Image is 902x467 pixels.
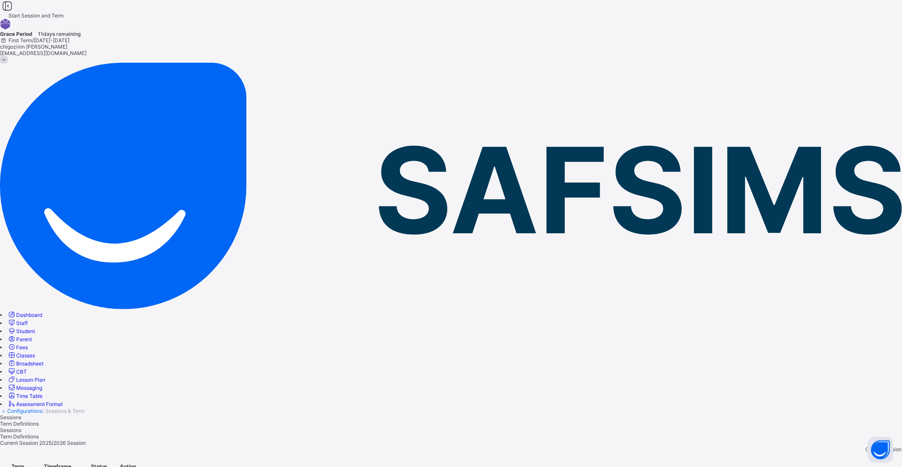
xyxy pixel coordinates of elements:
[16,328,35,334] span: Student
[38,31,81,37] span: 11 days remaining
[16,401,63,407] span: Assessment Format
[16,385,42,391] span: Messaging
[7,352,35,359] a: Classes
[7,360,43,367] a: Broadsheet
[7,377,45,383] a: Lesson Plan
[7,385,42,391] a: Messaging
[7,320,28,326] a: Staff
[16,377,45,383] span: Lesson Plan
[7,344,28,351] a: Fees
[866,446,902,452] span: Create Session
[16,360,43,367] span: Broadsheet
[9,12,64,19] span: Start Session and Term
[868,437,893,463] button: Open asap
[16,352,35,359] span: Classes
[16,368,27,375] span: CBT
[42,408,84,414] span: / Sessions & Term
[7,408,42,414] a: Configurations
[16,312,42,318] span: Dashboard
[16,320,28,326] span: Staff
[16,344,28,351] span: Fees
[7,401,63,407] a: Assessment Format
[16,336,32,342] span: Parent
[7,312,42,318] a: Dashboard
[7,328,35,334] a: Student
[16,393,43,399] span: Time Table
[39,440,86,446] span: 2025/2026 Session
[7,393,43,399] a: Time Table
[7,336,32,342] a: Parent
[7,368,27,375] a: CBT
